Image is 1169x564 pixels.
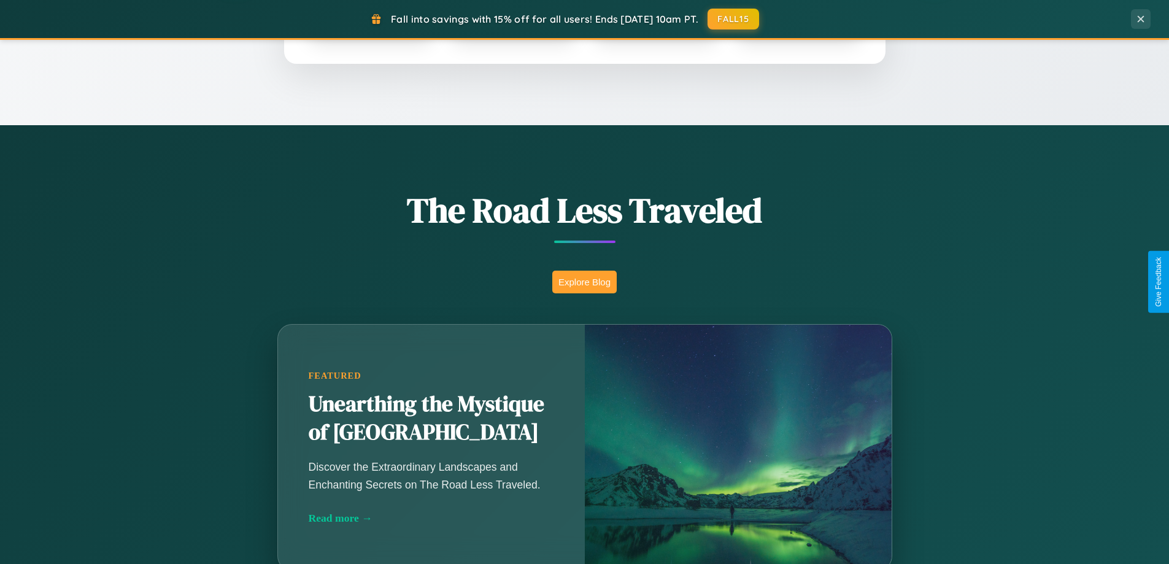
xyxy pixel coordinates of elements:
h2: Unearthing the Mystique of [GEOGRAPHIC_DATA] [309,390,554,447]
button: Explore Blog [552,271,617,293]
div: Give Feedback [1154,257,1163,307]
p: Discover the Extraordinary Landscapes and Enchanting Secrets on The Road Less Traveled. [309,458,554,493]
h1: The Road Less Traveled [217,187,953,234]
span: Fall into savings with 15% off for all users! Ends [DATE] 10am PT. [391,13,698,25]
div: Read more → [309,512,554,525]
div: Featured [309,371,554,381]
button: FALL15 [708,9,759,29]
